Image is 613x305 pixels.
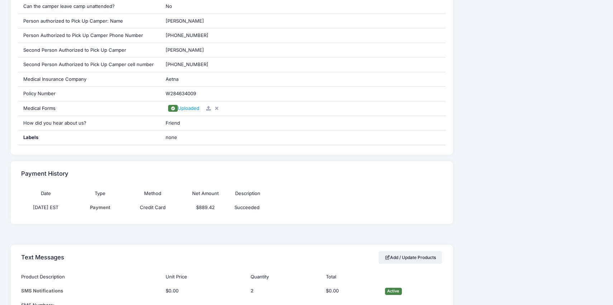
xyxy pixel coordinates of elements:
[18,101,161,116] div: Medical Forms
[18,130,161,145] div: Labels
[21,247,64,268] h4: Text Messages
[127,200,179,214] td: Credit Card
[379,251,442,263] a: Add / Update Products
[18,57,161,72] div: Second Person Authorized to Pick Up Camper cell number
[162,270,247,284] th: Unit Price
[322,284,381,299] td: $0.00
[166,32,208,38] span: [PHONE_NUMBER]
[166,105,201,111] a: Uploaded
[21,284,162,299] td: SMS Notifications
[385,288,402,295] span: Active
[166,61,208,67] span: [PHONE_NUMBER]
[232,186,389,200] th: Description
[74,200,127,214] td: Payment
[21,200,74,214] td: [DATE] EST
[21,164,68,184] h4: Payment History
[179,200,232,214] td: $889.42
[166,120,180,126] span: Friend
[21,186,74,200] th: Date
[18,14,161,28] div: Person authorized to Pick Up Camper: Name
[18,72,161,87] div: Medical Insurance Company
[166,134,255,141] span: none
[166,3,172,9] span: No
[162,284,247,299] td: $0.00
[18,116,161,130] div: How did you hear about us?
[74,186,127,200] th: Type
[127,186,179,200] th: Method
[247,270,322,284] th: Quantity
[178,105,199,111] span: Uploaded
[18,43,161,57] div: Second Person Authorized to Pick Up Camper
[18,87,161,101] div: Policy Number
[166,76,179,82] span: Aetna
[251,287,319,295] div: 2
[166,47,204,53] span: [PERSON_NAME]
[322,270,381,284] th: Total
[166,18,204,24] span: [PERSON_NAME]
[232,200,389,214] td: Succeeded
[18,28,161,43] div: Person Authorized to Pick Up Camper Phone Number
[179,186,232,200] th: Net Amount
[166,91,196,96] span: W284634009
[21,270,162,284] th: Product Description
